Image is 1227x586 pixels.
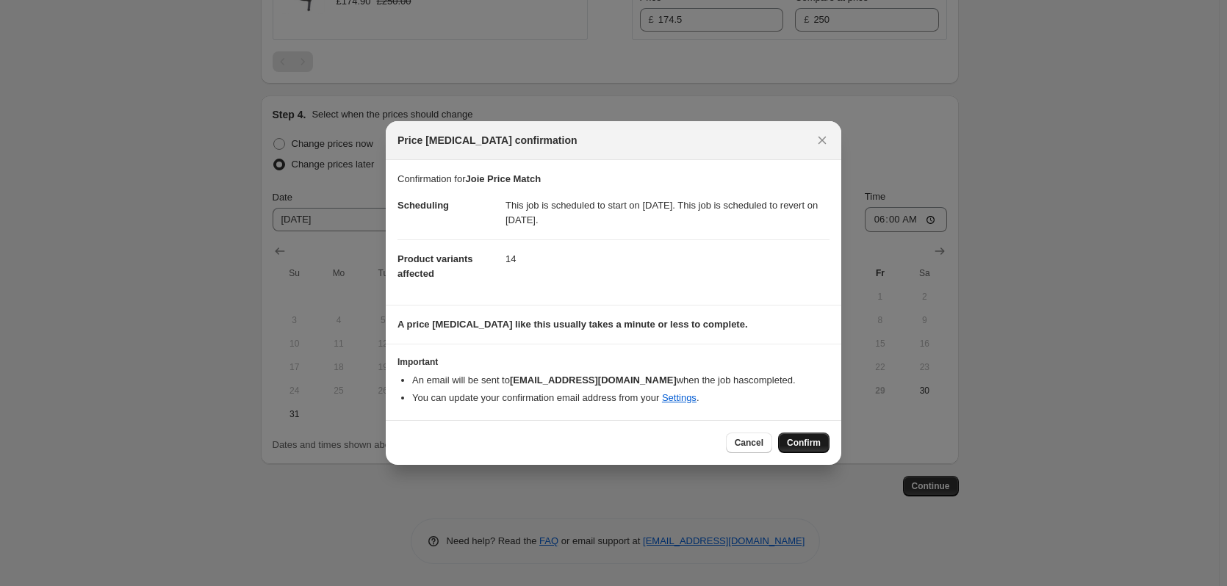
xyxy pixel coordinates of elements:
b: A price [MEDICAL_DATA] like this usually takes a minute or less to complete. [397,319,748,330]
b: [EMAIL_ADDRESS][DOMAIN_NAME] [510,375,677,386]
p: Confirmation for [397,172,830,187]
span: Scheduling [397,200,449,211]
dd: This job is scheduled to start on [DATE]. This job is scheduled to revert on [DATE]. [505,187,830,239]
a: Settings [662,392,697,403]
button: Confirm [778,433,830,453]
li: An email will be sent to when the job has completed . [412,373,830,388]
li: You can update your confirmation email address from your . [412,391,830,405]
span: Product variants affected [397,253,473,279]
span: Cancel [735,437,763,449]
h3: Important [397,356,830,368]
span: Confirm [787,437,821,449]
span: Price [MEDICAL_DATA] confirmation [397,133,577,148]
dd: 14 [505,239,830,278]
button: Cancel [726,433,772,453]
button: Close [812,130,832,151]
b: Joie Price Match [465,173,541,184]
